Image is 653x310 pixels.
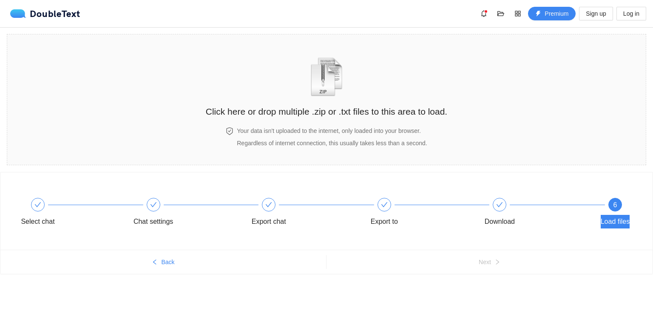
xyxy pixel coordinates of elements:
[511,7,525,20] button: appstore
[150,201,157,208] span: check
[591,198,640,228] div: 6Load files
[133,215,173,228] div: Chat settings
[237,126,427,135] h4: Your data isn't uploaded to the internet, only loaded into your browser.
[307,57,346,96] img: zipOrTextIcon
[613,201,617,209] span: 6
[10,9,80,18] div: DoubleText
[152,259,158,266] span: left
[10,9,80,18] a: logoDoubleText
[535,11,541,17] span: thunderbolt
[326,255,653,269] button: Nextright
[206,104,447,118] h2: Click here or drop multiple .zip or .txt files to this area to load.
[545,9,568,18] span: Premium
[477,7,491,20] button: bell
[244,198,360,228] div: Export chat
[21,215,54,228] div: Select chat
[13,198,129,228] div: Select chat
[0,255,326,269] button: leftBack
[528,7,576,20] button: thunderboltPremium
[371,215,398,228] div: Export to
[226,127,233,135] span: safety-certificate
[381,201,388,208] span: check
[10,9,30,18] img: logo
[475,198,591,228] div: Download
[265,201,272,208] span: check
[496,201,503,208] span: check
[494,10,507,17] span: folder-open
[34,201,41,208] span: check
[129,198,244,228] div: Chat settings
[586,9,606,18] span: Sign up
[579,7,613,20] button: Sign up
[477,10,490,17] span: bell
[511,10,524,17] span: appstore
[252,215,286,228] div: Export chat
[623,9,639,18] span: Log in
[601,215,630,228] div: Load files
[616,7,646,20] button: Log in
[485,215,515,228] div: Download
[161,257,174,267] span: Back
[494,7,508,20] button: folder-open
[360,198,475,228] div: Export to
[237,140,427,147] span: Regardless of internet connection, this usually takes less than a second.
